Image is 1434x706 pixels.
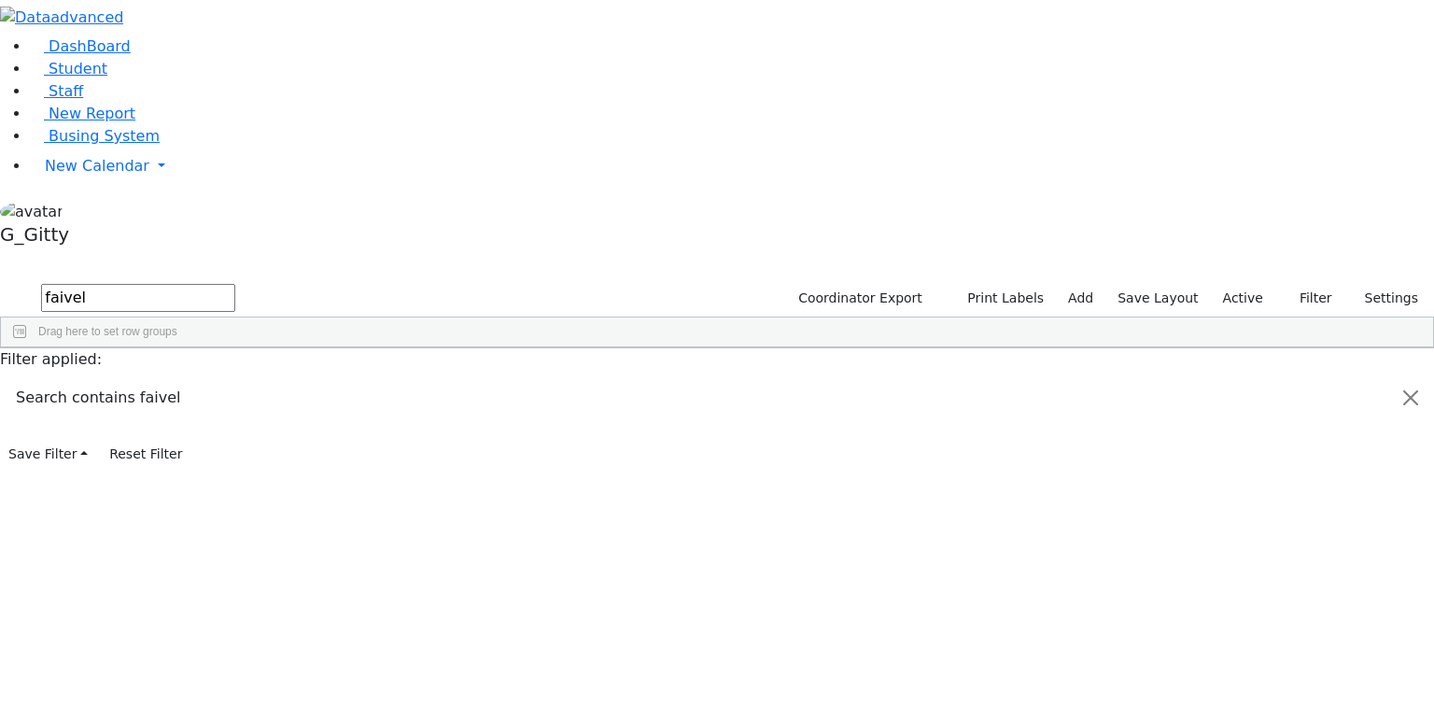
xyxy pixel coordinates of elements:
a: Busing System [30,127,160,145]
button: Settings [1341,284,1427,313]
input: Search [41,284,235,312]
span: Student [49,60,107,78]
a: DashBoard [30,37,131,55]
span: DashBoard [49,37,131,55]
span: New Calendar [45,157,149,175]
span: Busing System [49,127,160,145]
button: Print Labels [946,284,1052,313]
span: Drag here to set row groups [38,325,177,338]
a: New Report [30,105,135,122]
span: Staff [49,82,83,100]
button: Close [1388,372,1433,424]
button: Filter [1275,284,1341,313]
label: Active [1215,284,1272,313]
a: Staff [30,82,83,100]
span: New Report [49,105,135,122]
button: Reset Filter [101,440,190,469]
a: Add [1060,284,1102,313]
a: Student [30,60,107,78]
button: Save Layout [1109,284,1206,313]
a: New Calendar [30,148,1434,185]
button: Coordinator Export [786,284,931,313]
